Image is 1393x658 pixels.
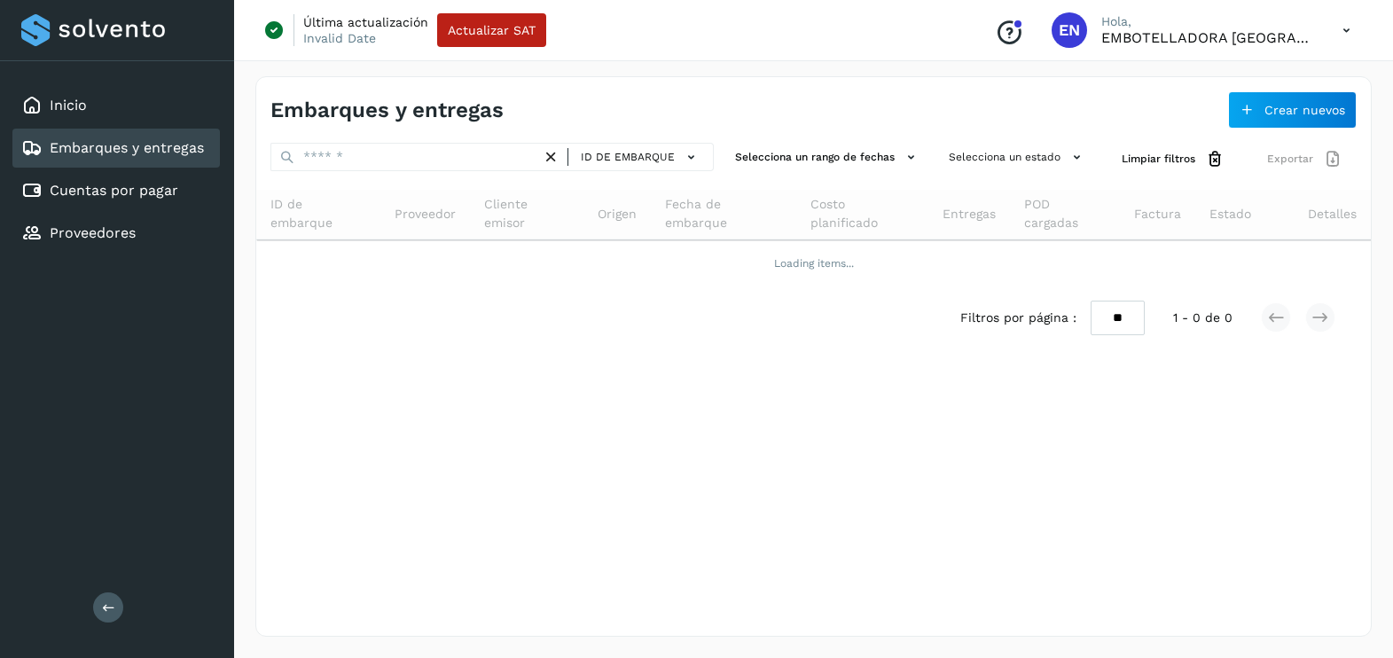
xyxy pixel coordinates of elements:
button: Selecciona un estado [942,143,1093,172]
div: Embarques y entregas [12,129,220,168]
button: ID de embarque [575,145,706,170]
span: POD cargadas [1024,195,1106,232]
span: Filtros por página : [960,309,1076,327]
span: ID de embarque [270,195,366,232]
span: Actualizar SAT [448,24,536,36]
button: Limpiar filtros [1107,143,1239,176]
div: Inicio [12,86,220,125]
button: Selecciona un rango de fechas [728,143,927,172]
span: Detalles [1308,205,1357,223]
span: Costo planificado [810,195,913,232]
td: Loading items... [256,240,1371,286]
p: Última actualización [303,14,428,30]
span: Exportar [1267,151,1313,167]
span: Origen [598,205,637,223]
span: Proveedor [395,205,456,223]
a: Cuentas por pagar [50,182,178,199]
a: Embarques y entregas [50,139,204,156]
span: Factura [1134,205,1181,223]
span: Entregas [943,205,996,223]
span: Fecha de embarque [665,195,783,232]
span: Cliente emisor [484,195,569,232]
p: Invalid Date [303,30,376,46]
span: Estado [1209,205,1251,223]
p: Hola, [1101,14,1314,29]
h4: Embarques y entregas [270,98,504,123]
p: EMBOTELLADORA NIAGARA DE MEXICO [1101,29,1314,46]
span: 1 - 0 de 0 [1173,309,1233,327]
button: Crear nuevos [1228,91,1357,129]
span: ID de embarque [581,149,675,165]
a: Inicio [50,97,87,114]
div: Cuentas por pagar [12,171,220,210]
span: Crear nuevos [1264,104,1345,116]
a: Proveedores [50,224,136,241]
div: Proveedores [12,214,220,253]
span: Limpiar filtros [1122,151,1195,167]
button: Exportar [1253,143,1357,176]
button: Actualizar SAT [437,13,546,47]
